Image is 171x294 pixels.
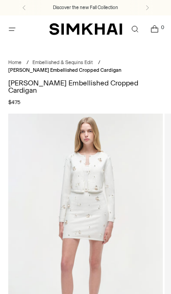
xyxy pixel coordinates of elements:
a: Embellished & Sequins Edit [32,60,93,65]
button: Open menu modal [3,20,21,39]
span: [PERSON_NAME] Embellished Cropped Cardigan [8,67,121,73]
span: $475 [8,98,21,106]
a: Discover the new Fall Collection [53,4,118,11]
a: Home [8,60,21,65]
h1: [PERSON_NAME] Embellished Cropped Cardigan [8,80,163,94]
span: 0 [159,24,166,30]
a: SIMKHAI [49,23,122,36]
a: Open cart modal [145,20,164,39]
a: Open search modal [125,20,144,39]
div: / [26,59,29,67]
nav: breadcrumbs [8,59,163,74]
div: / [98,59,100,67]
